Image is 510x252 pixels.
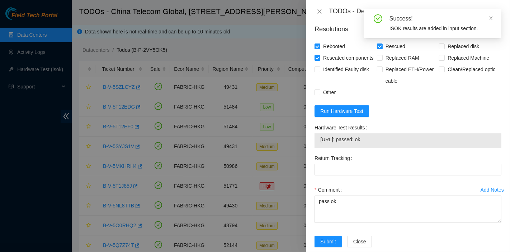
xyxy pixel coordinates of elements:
[353,238,366,246] span: Close
[320,52,376,64] span: Reseated components
[320,107,363,115] span: Run Hardware Test
[480,184,504,196] button: Add Notes
[320,238,336,246] span: Submit
[445,64,498,75] span: Clean/Replaced optic
[320,136,496,143] span: [URL]: passed: ok
[383,64,439,87] span: Replaced ETH/Power cable
[315,152,355,164] label: Return Tracking
[374,14,382,23] span: check-circle
[315,105,369,117] button: Run Hardware Test
[315,122,370,133] label: Hardware Test Results
[317,9,322,14] span: close
[329,6,501,17] div: TODOs - Description - B-V-5SZLCYZ
[348,236,372,247] button: Close
[383,41,408,52] span: Rescued
[315,236,342,247] button: Submit
[315,184,345,196] label: Comment
[315,164,501,175] input: Return Tracking
[320,41,348,52] span: Rebooted
[481,187,504,192] div: Add Notes
[445,52,492,64] span: Replaced Machine
[383,52,422,64] span: Replaced RAM
[320,64,372,75] span: Identified Faulty disk
[320,87,339,98] span: Other
[389,14,493,23] div: Success!
[315,8,325,15] button: Close
[315,196,501,223] textarea: Comment
[445,41,482,52] span: Replaced disk
[488,16,494,21] span: close
[389,24,493,32] div: ISOK results are added in input section.
[315,19,501,34] p: Resolutions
